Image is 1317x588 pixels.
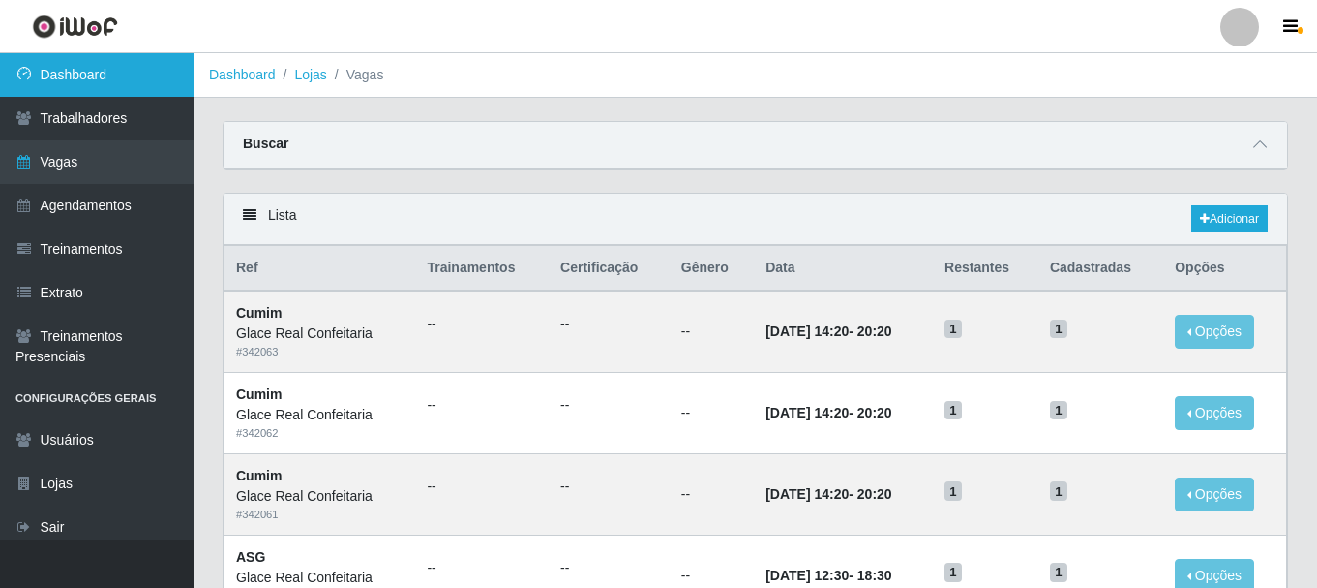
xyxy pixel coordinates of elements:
strong: Cumim [236,468,282,483]
th: Ref [224,246,416,292]
button: Opções [1175,396,1254,430]
time: [DATE] 12:30 [765,568,849,583]
strong: - [765,324,891,339]
th: Certificação [549,246,670,292]
div: Glace Real Confeitaria [236,486,404,507]
span: 1 [1050,320,1067,339]
time: 20:20 [857,486,892,502]
strong: Buscar [243,136,288,151]
th: Opções [1163,246,1286,292]
span: 1 [1050,563,1067,582]
time: [DATE] 14:20 [765,486,849,502]
th: Restantes [933,246,1038,292]
time: 20:20 [857,405,892,420]
th: Cadastradas [1038,246,1163,292]
td: -- [670,373,754,454]
div: Glace Real Confeitaria [236,405,404,425]
a: Adicionar [1191,205,1268,232]
span: 1 [944,563,962,582]
strong: - [765,405,891,420]
span: 1 [944,401,962,420]
ul: -- [560,558,658,578]
div: Lista [224,194,1287,245]
ul: -- [560,395,658,416]
time: 20:20 [857,324,892,339]
td: -- [670,291,754,372]
div: # 342063 [236,344,404,360]
a: Dashboard [209,67,276,82]
span: 1 [1050,401,1067,420]
th: Gênero [670,246,754,292]
strong: ASG [236,549,265,565]
li: Vagas [327,65,384,85]
th: Data [754,246,933,292]
strong: Cumim [236,387,282,402]
div: # 342062 [236,425,404,442]
span: 1 [944,481,962,501]
button: Opções [1175,478,1254,511]
div: # 342061 [236,507,404,523]
button: Opções [1175,315,1254,349]
a: Lojas [294,67,326,82]
ul: -- [427,395,537,416]
td: -- [670,453,754,535]
span: 1 [1050,481,1067,501]
ul: -- [560,477,658,497]
strong: - [765,486,891,502]
time: [DATE] 14:20 [765,405,849,420]
ul: -- [560,314,658,334]
div: Glace Real Confeitaria [236,324,404,344]
ul: -- [427,314,537,334]
span: 1 [944,320,962,339]
nav: breadcrumb [194,53,1317,98]
strong: Cumim [236,305,282,321]
time: 18:30 [857,568,892,583]
th: Trainamentos [415,246,549,292]
strong: - [765,568,891,583]
time: [DATE] 14:20 [765,324,849,339]
ul: -- [427,477,537,497]
ul: -- [427,558,537,578]
img: CoreUI Logo [32,15,118,39]
div: Glace Real Confeitaria [236,568,404,588]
